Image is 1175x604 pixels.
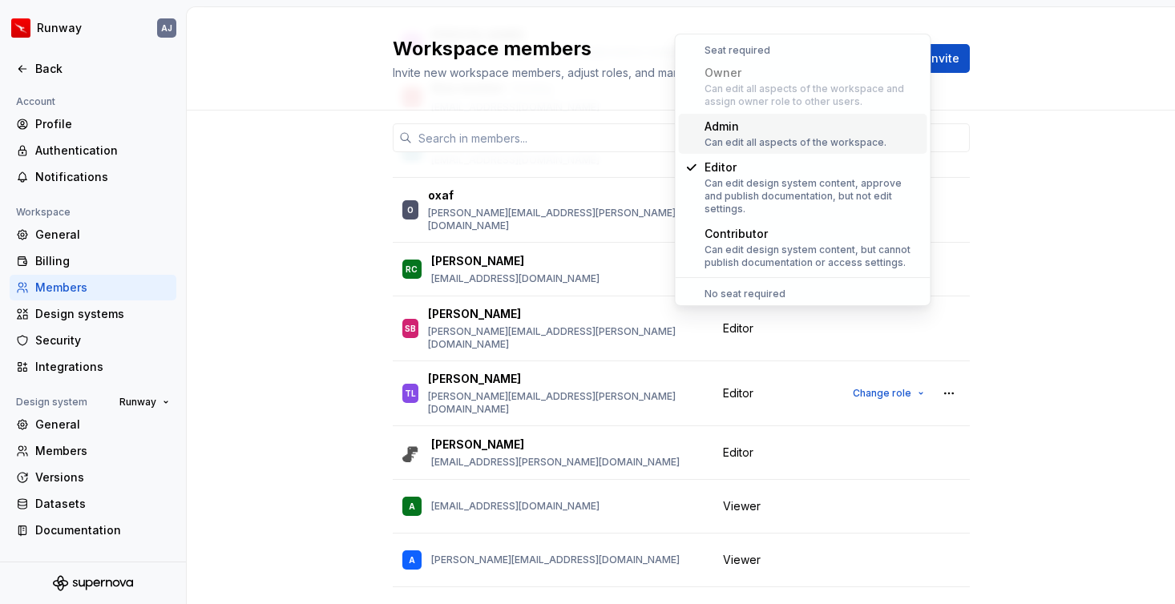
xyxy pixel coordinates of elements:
p: [EMAIL_ADDRESS][DOMAIN_NAME] [431,500,600,513]
div: General [35,417,170,433]
svg: Supernova Logo [53,575,133,591]
a: Profile [10,111,176,137]
a: Members [10,275,176,300]
div: A [409,552,415,568]
div: Editor [705,159,921,175]
div: Runway [37,20,82,36]
div: Can edit all aspects of the workspace and assign owner role to other users. [705,83,921,108]
div: Integrations [35,359,170,375]
div: AJ [161,22,172,34]
div: RC [406,261,418,277]
a: Authentication [10,138,176,163]
span: Editor [723,445,753,461]
div: Billing [35,253,170,269]
div: Design system [10,393,94,412]
div: Owner [705,65,921,81]
p: [PERSON_NAME] [428,371,521,387]
div: Datasets [35,496,170,512]
div: Authentication [35,143,170,159]
a: Back [10,56,176,82]
p: [PERSON_NAME] [428,306,521,322]
a: Versions [10,465,176,490]
span: Change role [853,387,911,400]
a: Datasets [10,491,176,517]
a: Integrations [10,354,176,380]
input: Search in members... [412,123,970,152]
p: [PERSON_NAME][EMAIL_ADDRESS][PERSON_NAME][DOMAIN_NAME] [428,390,704,416]
div: Design systems [35,306,170,322]
a: Members [10,438,176,464]
div: Back [35,61,170,77]
div: Can edit all aspects of the workspace. [705,136,886,149]
div: Members [35,280,170,296]
div: A [409,498,415,514]
p: oxaf [428,187,454,203]
p: [PERSON_NAME][EMAIL_ADDRESS][DOMAIN_NAME] [431,554,680,566]
span: Invite [928,50,959,66]
span: Viewer [723,552,761,568]
div: Suggestions [676,34,931,305]
div: Notifications [35,169,170,185]
div: No seat required [679,288,927,300]
p: [EMAIL_ADDRESS][DOMAIN_NAME] [431,272,600,285]
div: Seat required [679,44,927,57]
div: Profile [35,116,170,132]
div: Contributor [705,226,921,242]
a: Notifications [10,164,176,190]
div: O [407,202,414,218]
div: Security [35,332,170,348]
a: Billing [10,248,176,274]
p: [PERSON_NAME] [431,437,524,453]
span: Editor [723,385,753,401]
a: Documentation [10,517,176,543]
span: Runway [119,396,156,409]
button: Change role [846,382,931,405]
div: Admin [705,119,886,135]
div: Members [35,443,170,459]
p: [PERSON_NAME][EMAIL_ADDRESS][PERSON_NAME][DOMAIN_NAME] [428,207,704,232]
span: Invite new workspace members, adjust roles, and manage your team. [393,66,759,79]
span: Editor [723,320,753,336]
button: Invite [905,44,970,73]
div: Workspace [10,203,77,222]
a: Security [10,328,176,353]
a: Design systems [10,301,176,327]
div: Can edit design system content, but cannot publish documentation or access settings. [705,244,921,269]
div: TL [405,385,416,401]
div: SB [405,320,416,336]
p: [EMAIL_ADDRESS][PERSON_NAME][DOMAIN_NAME] [431,456,680,469]
div: Documentation [35,522,170,538]
p: [PERSON_NAME] [431,253,524,269]
div: Account [10,92,62,111]
h2: Workspace members [393,36,886,62]
div: Versions [35,469,170,485]
div: General [35,227,170,243]
div: Can edit design system content, approve and publish documentation, but not edit settings. [705,177,921,215]
a: General [10,412,176,437]
img: Will Jarman [402,443,422,462]
span: Viewer [723,498,761,514]
button: RunwayAJ [3,10,183,46]
p: [PERSON_NAME][EMAIL_ADDRESS][PERSON_NAME][DOMAIN_NAME] [428,325,704,351]
a: General [10,222,176,248]
img: 6b187050-a3ed-48aa-8485-808e17fcee26.png [11,18,30,38]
